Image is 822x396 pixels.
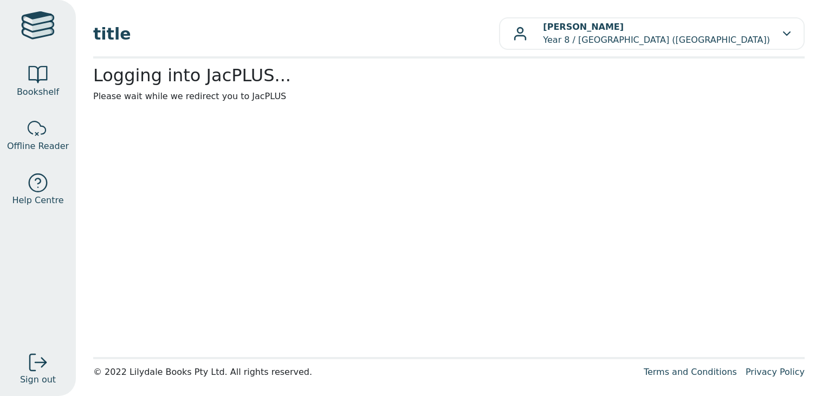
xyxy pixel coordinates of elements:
span: Sign out [20,373,56,386]
div: © 2022 Lilydale Books Pty Ltd. All rights reserved. [93,366,635,379]
a: Terms and Conditions [644,367,737,377]
span: Bookshelf [17,86,59,99]
p: Year 8 / [GEOGRAPHIC_DATA] ([GEOGRAPHIC_DATA]) [543,21,770,47]
span: Offline Reader [7,140,69,153]
span: Help Centre [12,194,63,207]
p: Please wait while we redirect you to JacPLUS [93,90,805,103]
b: [PERSON_NAME] [543,22,624,32]
span: title [93,22,499,46]
a: Privacy Policy [746,367,805,377]
h2: Logging into JacPLUS... [93,65,805,86]
button: [PERSON_NAME]Year 8 / [GEOGRAPHIC_DATA] ([GEOGRAPHIC_DATA]) [499,17,805,50]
